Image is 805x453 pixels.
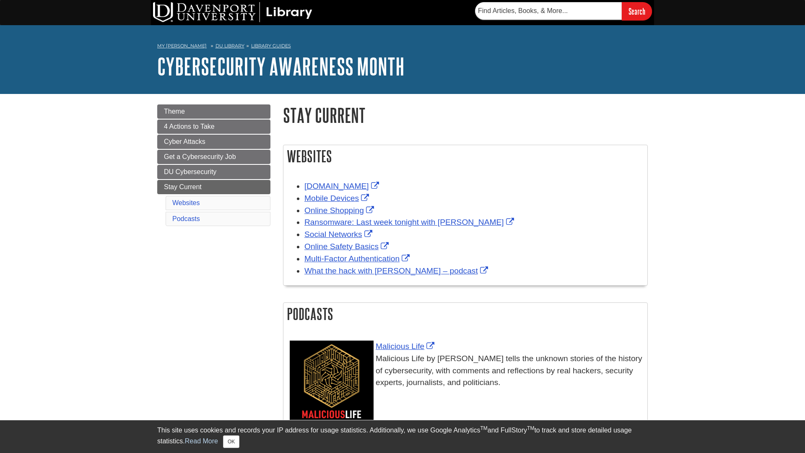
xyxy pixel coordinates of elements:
a: Get a Cybersecurity Job [157,150,270,164]
a: Link opens in new window [376,342,436,351]
a: Cyber Attacks [157,135,270,149]
sup: TM [527,425,534,431]
a: Link opens in new window [304,206,376,215]
a: Link opens in new window [304,254,412,263]
a: Link opens in new window [304,230,374,239]
input: Search [622,2,652,20]
a: Websites [172,199,200,206]
img: DU Library [153,2,312,22]
a: 4 Actions to Take [157,120,270,134]
a: DU Cybersecurity [157,165,270,179]
a: DU Library [216,43,244,49]
span: Theme [164,108,185,115]
span: Get a Cybersecurity Job [164,153,236,160]
a: Link opens in new window [304,218,516,226]
sup: TM [480,425,487,431]
button: Close [223,435,239,448]
form: Searches DU Library's articles, books, and more [475,2,652,20]
a: Read More [185,437,218,445]
div: This site uses cookies and records your IP address for usage statistics. Additionally, we use Goo... [157,425,648,448]
a: Podcasts [172,215,200,222]
a: Stay Current [157,180,270,194]
a: Cybersecurity Awareness Month [157,53,405,79]
nav: breadcrumb [157,40,648,54]
h1: Stay Current [283,104,648,126]
span: Cyber Attacks [164,138,205,145]
a: Link opens in new window [304,266,490,275]
span: DU Cybersecurity [164,168,216,175]
input: Find Articles, Books, & More... [475,2,622,20]
a: Library Guides [251,43,291,49]
a: Link opens in new window [304,194,371,203]
span: 4 Actions to Take [164,123,215,130]
div: Malicious Life by [PERSON_NAME] tells the unknown stories of the history of cybersecurity, with c... [296,353,643,389]
span: Stay Current [164,183,202,190]
h2: Podcasts [283,303,647,325]
a: Link opens in new window [304,242,391,251]
img: Malicious Life logo [290,341,374,424]
a: Theme [157,104,270,119]
a: Link opens in new window [304,182,381,190]
a: My [PERSON_NAME] [157,42,207,49]
div: Guide Page Menu [157,104,270,228]
h2: Websites [283,145,647,167]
